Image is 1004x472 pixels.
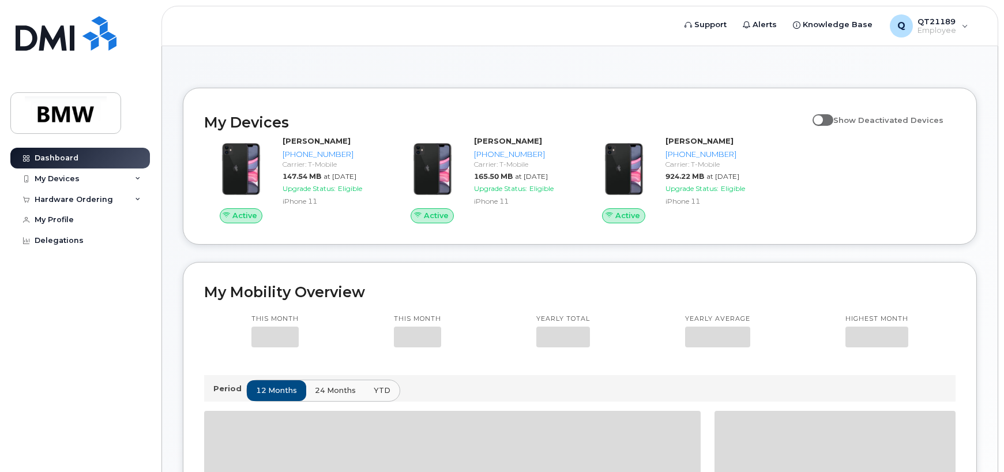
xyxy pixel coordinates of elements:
h2: My Devices [204,114,807,131]
span: YTD [374,385,390,396]
p: Yearly total [536,314,590,324]
strong: [PERSON_NAME] [474,136,542,145]
span: 147.54 MB [283,172,321,181]
a: Active[PERSON_NAME][PHONE_NUMBER]Carrier: T-Mobile924.22 MBat [DATE]Upgrade Status:EligibleiPhone 11 [587,136,765,223]
div: [PHONE_NUMBER] [665,149,760,160]
span: Upgrade Status: [283,184,336,193]
p: Highest month [845,314,908,324]
span: Eligible [338,184,362,193]
div: iPhone 11 [665,196,760,206]
strong: [PERSON_NAME] [283,136,351,145]
img: iPhone_11.jpg [213,141,269,197]
img: iPhone_11.jpg [405,141,460,197]
span: 165.50 MB [474,172,513,181]
span: Active [232,210,257,221]
div: [PHONE_NUMBER] [283,149,377,160]
a: Active[PERSON_NAME][PHONE_NUMBER]Carrier: T-Mobile165.50 MBat [DATE]Upgrade Status:EligibleiPhone 11 [396,136,573,223]
h2: My Mobility Overview [204,283,956,301]
span: Active [424,210,449,221]
span: at [DATE] [515,172,548,181]
div: Carrier: T-Mobile [474,159,569,169]
span: at [DATE] [324,172,356,181]
p: Period [213,383,246,394]
div: [PHONE_NUMBER] [474,149,569,160]
p: Yearly average [685,314,750,324]
span: at [DATE] [706,172,739,181]
span: 24 months [315,385,356,396]
span: 924.22 MB [665,172,704,181]
div: iPhone 11 [283,196,377,206]
input: Show Deactivated Devices [813,109,822,118]
a: Active[PERSON_NAME][PHONE_NUMBER]Carrier: T-Mobile147.54 MBat [DATE]Upgrade Status:EligibleiPhone 11 [204,136,382,223]
span: Upgrade Status: [474,184,527,193]
p: This month [394,314,441,324]
div: Carrier: T-Mobile [283,159,377,169]
span: Show Deactivated Devices [833,115,943,125]
span: Active [615,210,640,221]
div: iPhone 11 [474,196,569,206]
span: Eligible [721,184,745,193]
strong: [PERSON_NAME] [665,136,734,145]
div: Carrier: T-Mobile [665,159,760,169]
span: Upgrade Status: [665,184,719,193]
span: Eligible [529,184,554,193]
p: This month [251,314,299,324]
img: iPhone_11.jpg [596,141,652,197]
